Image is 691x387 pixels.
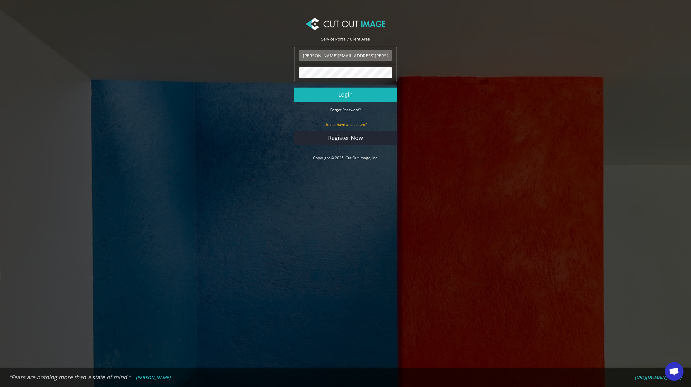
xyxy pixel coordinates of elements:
[299,50,392,61] input: Email Address
[306,18,385,30] img: Cut Out Image
[635,375,682,380] a: [URL][DOMAIN_NAME]
[294,88,397,102] button: Login
[330,107,361,112] a: Forgot Password?
[9,373,130,381] em: “Fears are nothing more than a state of mind.”
[131,375,171,380] em: -- [PERSON_NAME]
[321,36,370,42] span: Service Portal / Client Area
[294,131,397,145] a: Register Now
[665,362,684,381] div: Open chat
[324,122,367,127] small: Do not have an account?
[313,155,378,160] a: Copyright © 2025, Cut Out Image, Inc.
